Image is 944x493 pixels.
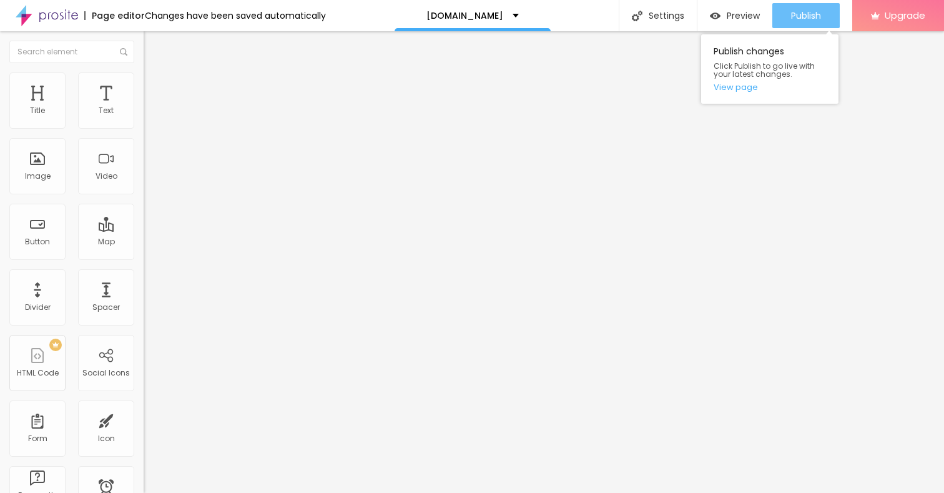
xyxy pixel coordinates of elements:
div: Changes have been saved automatically [145,11,326,20]
img: Icone [632,11,642,21]
div: Icon [98,434,115,443]
button: Preview [697,3,772,28]
button: Publish [772,3,840,28]
span: Click Publish to go live with your latest changes. [714,62,826,78]
img: view-1.svg [710,11,720,21]
a: View page [714,83,826,91]
div: Page editor [84,11,145,20]
div: Video [96,172,117,181]
iframe: Editor [144,31,944,493]
img: Icone [120,48,127,56]
span: Upgrade [885,10,925,21]
span: Publish [791,11,821,21]
div: Map [98,237,115,246]
div: Divider [25,303,51,312]
div: Form [28,434,47,443]
div: Spacer [92,303,120,312]
input: Search element [9,41,134,63]
div: Publish changes [701,34,838,104]
p: [DOMAIN_NAME] [426,11,503,20]
div: HTML Code [17,369,59,377]
div: Text [99,106,114,115]
div: Image [25,172,51,181]
div: Title [30,106,45,115]
span: Preview [727,11,760,21]
div: Button [25,237,50,246]
div: Social Icons [82,369,130,377]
